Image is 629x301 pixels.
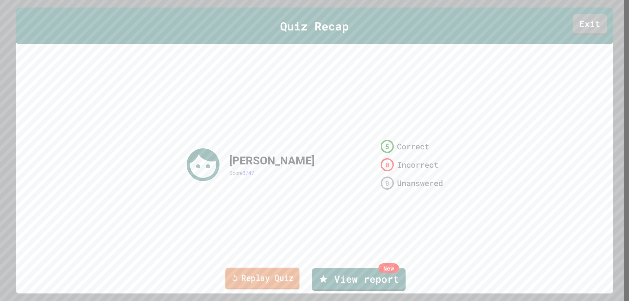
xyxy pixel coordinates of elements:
[381,158,394,171] div: 0
[381,177,394,190] div: 0
[229,152,314,169] div: [PERSON_NAME]
[229,170,242,176] span: Score
[397,141,429,152] span: Correct
[225,268,299,289] a: Replay Quiz
[312,268,406,291] a: View report
[16,8,613,45] div: Quiz Recap
[397,177,443,189] span: Unanswered
[397,159,438,171] span: Incorrect
[378,263,399,273] div: New
[573,14,607,35] a: Exit
[381,140,394,153] div: 5
[242,170,254,176] span: 3747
